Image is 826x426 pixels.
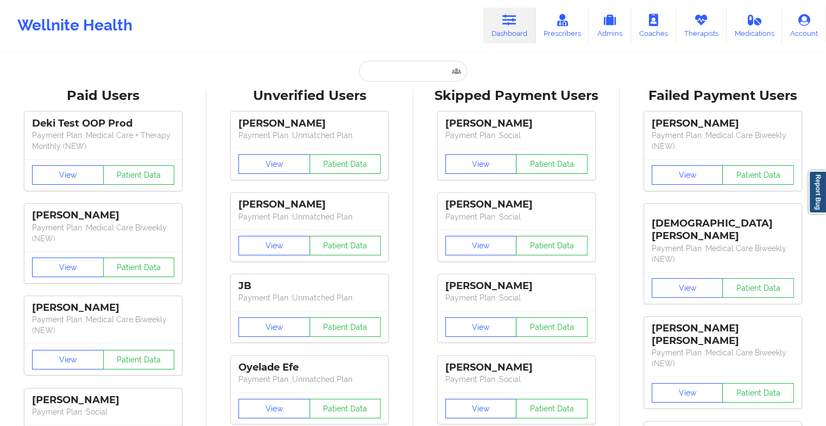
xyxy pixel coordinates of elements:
[782,8,826,43] a: Account
[445,130,588,141] p: Payment Plan : Social
[589,8,631,43] a: Admins
[652,130,794,152] p: Payment Plan : Medical Care Biweekly (NEW)
[535,8,589,43] a: Prescribers
[238,374,381,385] p: Payment Plan : Unmatched Plan
[103,165,175,185] button: Patient Data
[32,117,174,130] div: Deki Test OOP Prod
[652,322,794,347] div: [PERSON_NAME] [PERSON_NAME]
[445,292,588,303] p: Payment Plan : Social
[652,209,794,242] div: [DEMOGRAPHIC_DATA][PERSON_NAME]
[652,278,723,298] button: View
[483,8,535,43] a: Dashboard
[238,211,381,222] p: Payment Plan : Unmatched Plan
[652,347,794,369] p: Payment Plan : Medical Care Biweekly (NEW)
[32,209,174,222] div: [PERSON_NAME]
[310,317,381,337] button: Patient Data
[32,406,174,417] p: Payment Plan : Social
[445,198,588,211] div: [PERSON_NAME]
[32,302,174,314] div: [PERSON_NAME]
[32,258,104,277] button: View
[809,171,826,214] a: Report Bug
[445,154,517,174] button: View
[652,243,794,265] p: Payment Plan : Medical Care Biweekly (NEW)
[445,236,517,255] button: View
[652,165,723,185] button: View
[445,399,517,418] button: View
[631,8,676,43] a: Coaches
[652,117,794,130] div: [PERSON_NAME]
[238,292,381,303] p: Payment Plan : Unmatched Plan
[103,350,175,369] button: Patient Data
[32,130,174,152] p: Payment Plan : Medical Care + Therapy Monthly (NEW)
[516,399,588,418] button: Patient Data
[627,87,818,104] div: Failed Payment Users
[238,399,310,418] button: View
[238,130,381,141] p: Payment Plan : Unmatched Plan
[238,317,310,337] button: View
[310,399,381,418] button: Patient Data
[516,317,588,337] button: Patient Data
[310,154,381,174] button: Patient Data
[238,198,381,211] div: [PERSON_NAME]
[238,154,310,174] button: View
[238,236,310,255] button: View
[652,383,723,403] button: View
[8,87,199,104] div: Paid Users
[445,280,588,292] div: [PERSON_NAME]
[32,394,174,406] div: [PERSON_NAME]
[445,211,588,222] p: Payment Plan : Social
[32,165,104,185] button: View
[238,361,381,374] div: Oyelade Efe
[238,117,381,130] div: [PERSON_NAME]
[676,8,727,43] a: Therapists
[103,258,175,277] button: Patient Data
[722,278,794,298] button: Patient Data
[421,87,612,104] div: Skipped Payment Users
[32,222,174,244] p: Payment Plan : Medical Care Biweekly (NEW)
[722,165,794,185] button: Patient Data
[445,374,588,385] p: Payment Plan : Social
[238,280,381,292] div: JB
[516,154,588,174] button: Patient Data
[722,383,794,403] button: Patient Data
[214,87,405,104] div: Unverified Users
[516,236,588,255] button: Patient Data
[32,350,104,369] button: View
[445,317,517,337] button: View
[445,117,588,130] div: [PERSON_NAME]
[32,314,174,336] p: Payment Plan : Medical Care Biweekly (NEW)
[310,236,381,255] button: Patient Data
[727,8,783,43] a: Medications
[445,361,588,374] div: [PERSON_NAME]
